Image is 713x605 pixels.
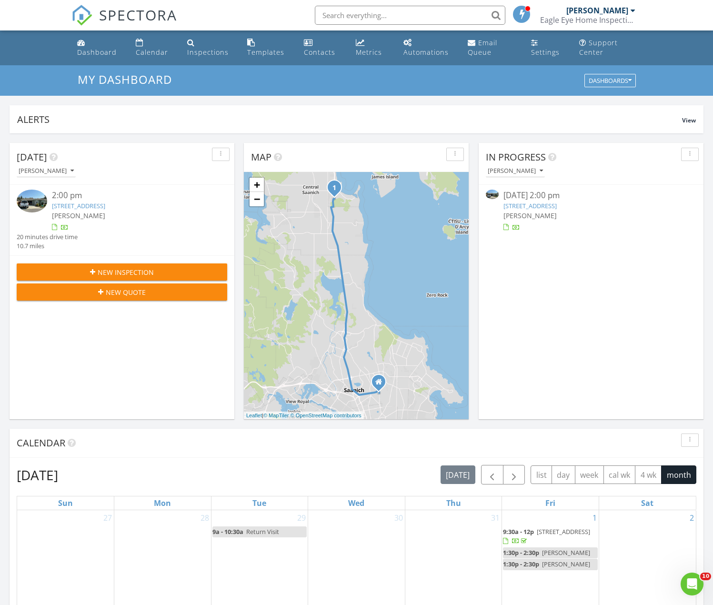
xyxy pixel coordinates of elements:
[441,465,475,484] button: [DATE]
[503,527,590,545] a: 9:30a - 12p [STREET_ADDRESS]
[542,560,590,568] span: [PERSON_NAME]
[503,202,557,210] a: [STREET_ADDRESS]
[17,283,227,301] button: New Quote
[552,465,575,484] button: day
[503,548,539,557] span: 1:30p - 2:30p
[700,573,711,580] span: 10
[304,48,335,57] div: Contacts
[464,34,520,61] a: Email Queue
[56,496,75,510] a: Sunday
[444,496,463,510] a: Thursday
[682,116,696,124] span: View
[17,242,78,251] div: 10.7 miles
[17,151,47,163] span: [DATE]
[566,6,628,15] div: [PERSON_NAME]
[334,187,340,193] div: 7586 Tetayut Rd 54, Saanichton, BC V8M 0B4
[300,34,345,61] a: Contacts
[17,436,65,449] span: Calendar
[99,5,177,25] span: SPECTORA
[247,48,284,57] div: Templates
[98,267,154,277] span: New Inspection
[503,465,525,484] button: Next month
[537,527,590,536] span: [STREET_ADDRESS]
[17,190,227,251] a: 2:00 pm [STREET_ADDRESS] [PERSON_NAME] 20 minutes drive time 10.7 miles
[73,34,124,61] a: Dashboard
[584,74,636,88] button: Dashboards
[589,78,632,84] div: Dashboards
[106,287,146,297] span: New Quote
[251,151,271,163] span: Map
[187,48,229,57] div: Inspections
[136,48,168,57] div: Calendar
[579,38,618,57] div: Support Center
[250,178,264,192] a: Zoom in
[244,412,364,420] div: |
[503,190,679,202] div: [DATE] 2:00 pm
[199,510,211,525] a: Go to July 28, 2025
[246,527,279,536] span: Return Visit
[379,382,384,387] div: 3520 Maplewood Rd, VICTORIA BC V8P3N3
[488,168,543,174] div: [PERSON_NAME]
[212,527,243,536] span: 9a - 10:30a
[71,13,177,33] a: SPECTORA
[251,496,268,510] a: Tuesday
[503,560,539,568] span: 1:30p - 2:30p
[17,165,76,178] button: [PERSON_NAME]
[603,465,636,484] button: cal wk
[17,232,78,242] div: 20 minutes drive time
[503,526,598,547] a: 9:30a - 12p [STREET_ADDRESS]
[403,48,449,57] div: Automations
[591,510,599,525] a: Go to August 1, 2025
[661,465,696,484] button: month
[531,465,552,484] button: list
[486,190,696,232] a: [DATE] 2:00 pm [STREET_ADDRESS] [PERSON_NAME]
[531,48,560,57] div: Settings
[688,510,696,525] a: Go to August 2, 2025
[503,211,557,220] span: [PERSON_NAME]
[681,573,703,595] iframe: Intercom live chat
[486,165,545,178] button: [PERSON_NAME]
[101,510,114,525] a: Go to July 27, 2025
[400,34,456,61] a: Automations (Basic)
[132,34,176,61] a: Calendar
[575,465,604,484] button: week
[503,527,534,536] span: 9:30a - 12p
[17,465,58,484] h2: [DATE]
[639,496,655,510] a: Saturday
[486,190,499,199] img: 9343083%2Freports%2Ff3220377-2d7f-494b-9fcc-06601899c127%2Fcover_photos%2FI4d3FJ5c28uEcAUGjOoG%2F...
[315,6,505,25] input: Search everything...
[263,413,289,418] a: © MapTiler
[542,548,590,557] span: [PERSON_NAME]
[468,38,497,57] div: Email Queue
[486,151,546,163] span: In Progress
[250,192,264,206] a: Zoom out
[17,263,227,281] button: New Inspection
[575,34,640,61] a: Support Center
[77,48,117,57] div: Dashboard
[489,510,502,525] a: Go to July 31, 2025
[356,48,382,57] div: Metrics
[291,413,362,418] a: © OpenStreetMap contributors
[52,211,105,220] span: [PERSON_NAME]
[246,413,262,418] a: Leaflet
[635,465,662,484] button: 4 wk
[52,190,210,202] div: 2:00 pm
[183,34,236,61] a: Inspections
[540,15,635,25] div: Eagle Eye Home Inspections
[152,496,173,510] a: Monday
[527,34,568,61] a: Settings
[19,168,74,174] div: [PERSON_NAME]
[346,496,366,510] a: Wednesday
[243,34,292,61] a: Templates
[17,113,682,126] div: Alerts
[543,496,557,510] a: Friday
[71,5,92,26] img: The Best Home Inspection Software - Spectora
[78,71,172,87] span: My Dashboard
[481,465,503,484] button: Previous month
[392,510,405,525] a: Go to July 30, 2025
[52,202,105,210] a: [STREET_ADDRESS]
[17,190,47,212] img: 9343083%2Freports%2Ff3220377-2d7f-494b-9fcc-06601899c127%2Fcover_photos%2FI4d3FJ5c28uEcAUGjOoG%2F...
[295,510,308,525] a: Go to July 29, 2025
[352,34,392,61] a: Metrics
[332,185,336,192] i: 1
